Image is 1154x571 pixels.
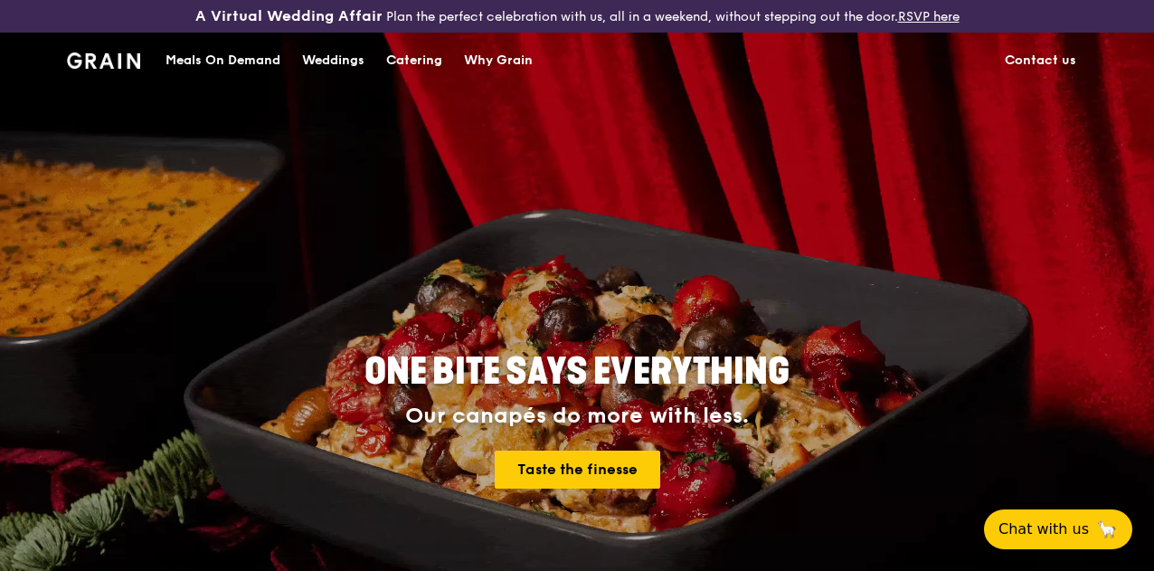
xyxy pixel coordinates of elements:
a: Catering [375,33,453,88]
div: Catering [386,33,442,88]
span: 🦙 [1096,519,1118,540]
a: Taste the finesse [495,451,660,489]
h3: A Virtual Wedding Affair [195,7,383,25]
a: Contact us [994,33,1087,88]
img: Grain [67,52,140,69]
div: Meals On Demand [166,33,280,88]
span: ONE BITE SAYS EVERYTHING [364,350,790,394]
div: Why Grain [464,33,533,88]
div: Our canapés do more with less. [251,404,903,429]
button: Chat with us🦙 [984,509,1132,549]
div: Plan the perfect celebration with us, all in a weekend, without stepping out the door. [193,7,962,25]
a: RSVP here [898,9,960,24]
a: Weddings [291,33,375,88]
div: Weddings [302,33,364,88]
span: Chat with us [998,519,1089,540]
a: Why Grain [453,33,544,88]
a: GrainGrain [67,32,140,86]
